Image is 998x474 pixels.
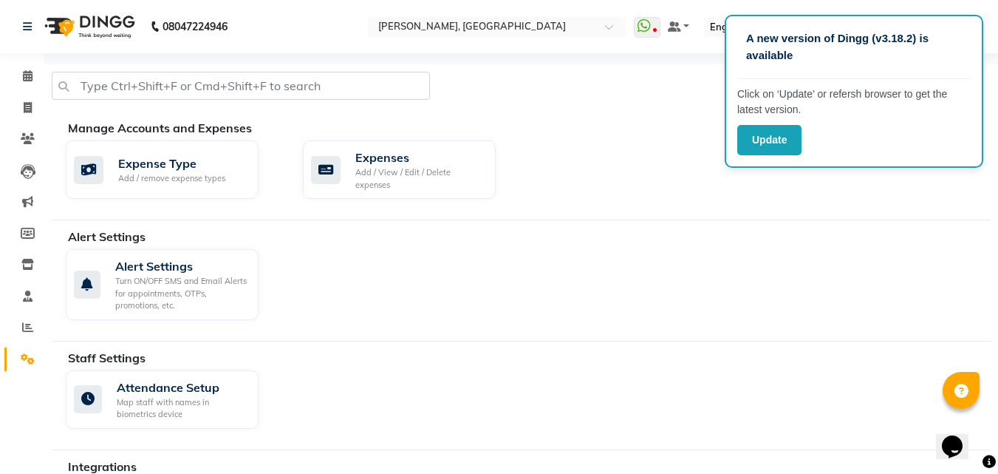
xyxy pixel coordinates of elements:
a: Attendance SetupMap staff with names in biometrics device [66,370,281,429]
a: Expense TypeAdd / remove expense types [66,140,281,199]
div: Add / View / Edit / Delete expenses [355,166,484,191]
iframe: chat widget [936,415,983,459]
p: A new version of Dingg (v3.18.2) is available [746,30,962,64]
div: Expense Type [118,155,225,172]
div: Expenses [355,149,484,166]
button: Update [737,125,802,155]
div: Alert Settings [115,257,247,275]
div: Turn ON/OFF SMS and Email Alerts for appointments, OTPs, promotions, etc. [115,275,247,312]
div: Map staff with names in biometrics device [117,396,247,421]
p: Click on ‘Update’ or refersh browser to get the latest version. [737,87,971,118]
img: logo [38,6,139,47]
input: Type Ctrl+Shift+F or Cmd+Shift+F to search [52,72,430,100]
a: Alert SettingsTurn ON/OFF SMS and Email Alerts for appointments, OTPs, promotions, etc. [66,249,281,320]
a: ExpensesAdd / View / Edit / Delete expenses [303,140,518,199]
div: Attendance Setup [117,379,247,396]
div: Add / remove expense types [118,172,225,185]
b: 08047224946 [163,6,228,47]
